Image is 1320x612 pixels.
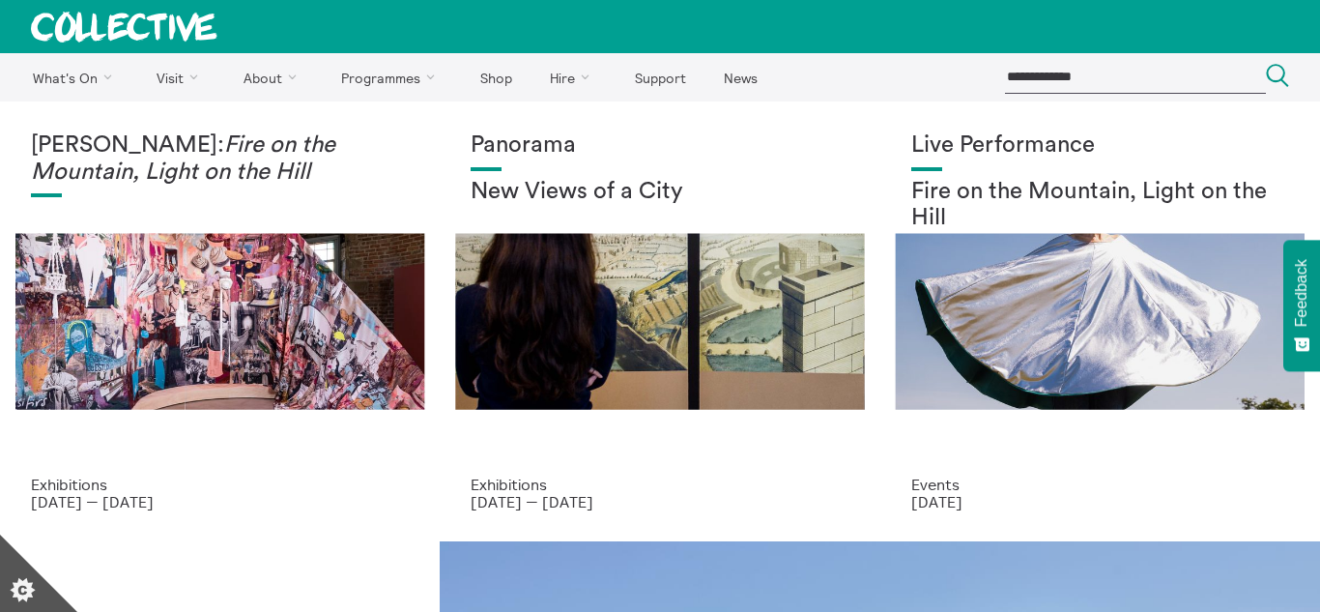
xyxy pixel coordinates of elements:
[31,132,409,186] h1: [PERSON_NAME]:
[1293,259,1310,327] span: Feedback
[911,132,1289,160] h1: Live Performance
[911,476,1289,493] p: Events
[880,102,1320,541] a: Photo: Eoin Carey Live Performance Fire on the Mountain, Light on the Hill Events [DATE]
[471,179,848,206] h2: New Views of a City
[617,53,703,102] a: Support
[911,179,1289,232] h2: Fire on the Mountain, Light on the Hill
[140,53,223,102] a: Visit
[471,132,848,160] h1: Panorama
[911,493,1289,510] p: [DATE]
[15,53,136,102] a: What's On
[325,53,460,102] a: Programmes
[1283,240,1320,371] button: Feedback - Show survey
[226,53,321,102] a: About
[440,102,879,541] a: Collective Panorama June 2025 small file 8 Panorama New Views of a City Exhibitions [DATE] — [DATE]
[533,53,615,102] a: Hire
[31,133,335,184] em: Fire on the Mountain, Light on the Hill
[31,493,409,510] p: [DATE] — [DATE]
[31,476,409,493] p: Exhibitions
[706,53,774,102] a: News
[471,493,848,510] p: [DATE] — [DATE]
[471,476,848,493] p: Exhibitions
[463,53,529,102] a: Shop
